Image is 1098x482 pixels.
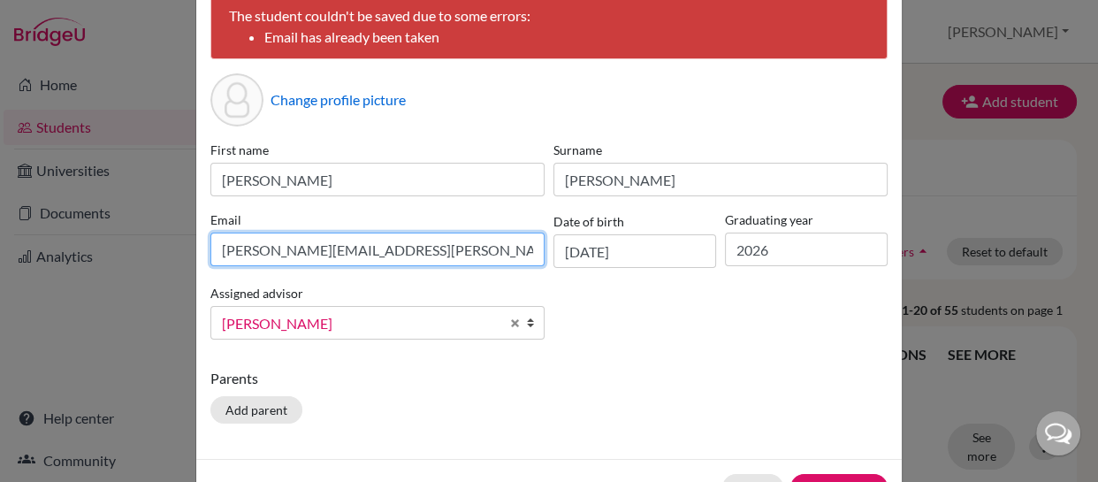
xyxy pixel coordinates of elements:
[210,396,302,424] button: Add parent
[40,12,76,28] span: Help
[553,141,888,159] label: Surname
[264,27,869,48] li: Email has already been taken
[222,312,499,335] span: [PERSON_NAME]
[725,210,888,229] label: Graduating year
[210,73,263,126] div: Profile picture
[210,141,545,159] label: First name
[210,210,545,229] label: Email
[210,284,303,302] label: Assigned advisor
[553,212,624,231] label: Date of birth
[210,368,888,389] p: Parents
[553,234,716,268] input: dd/mm/yyyy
